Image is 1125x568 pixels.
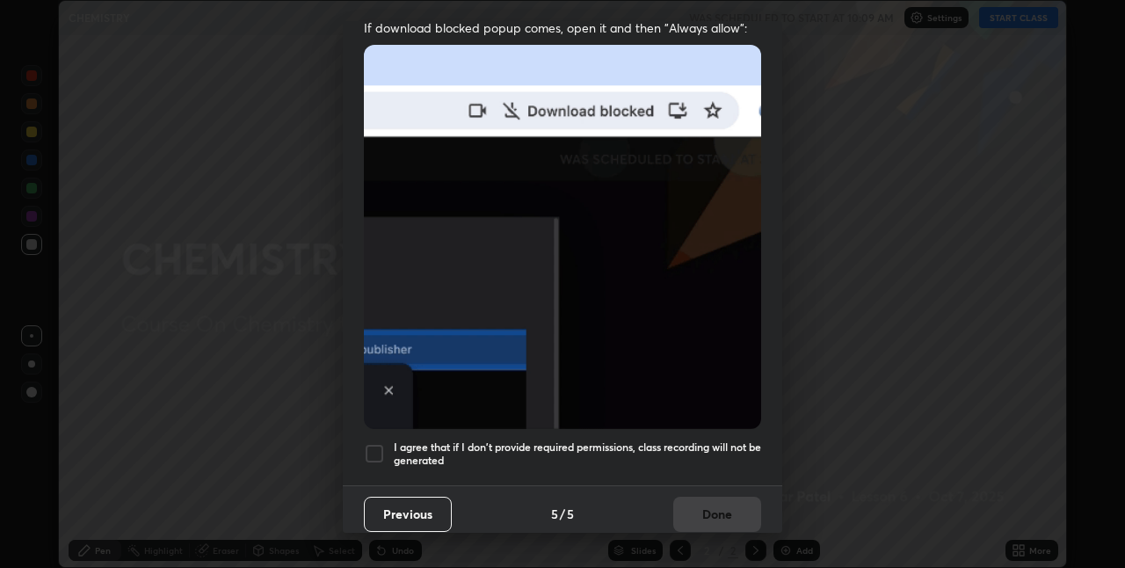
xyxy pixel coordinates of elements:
span: If download blocked popup comes, open it and then "Always allow": [364,19,761,36]
h4: / [560,505,565,523]
button: Previous [364,497,452,532]
h4: 5 [551,505,558,523]
h4: 5 [567,505,574,523]
h5: I agree that if I don't provide required permissions, class recording will not be generated [394,441,761,468]
img: downloads-permission-blocked.gif [364,45,761,429]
